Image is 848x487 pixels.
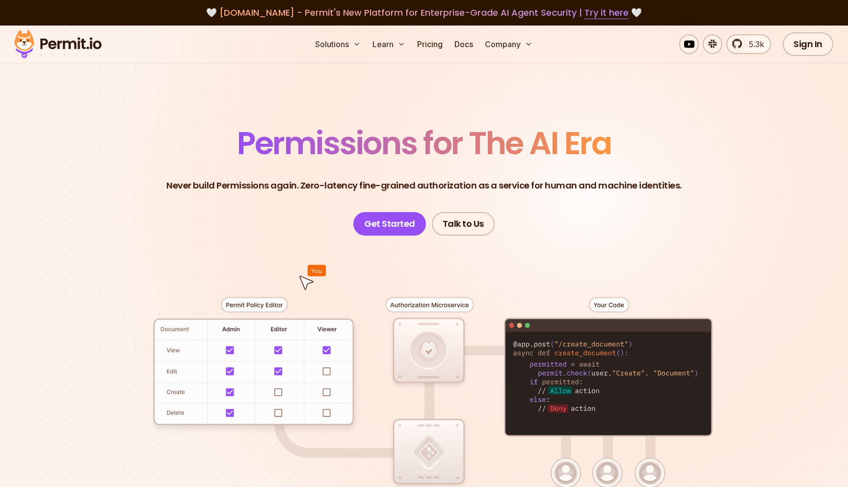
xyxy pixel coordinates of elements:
[783,32,833,56] a: Sign In
[24,6,824,20] div: 🤍 🤍
[743,38,764,50] span: 5.3k
[353,212,426,236] a: Get Started
[237,121,611,165] span: Permissions for The AI Era
[10,27,106,61] img: Permit logo
[432,212,495,236] a: Talk to Us
[481,34,536,54] button: Company
[369,34,409,54] button: Learn
[219,6,629,19] span: [DOMAIN_NAME] - Permit's New Platform for Enterprise-Grade AI Agent Security |
[166,179,682,192] p: Never build Permissions again. Zero-latency fine-grained authorization as a service for human and...
[584,6,629,19] a: Try it here
[726,34,771,54] a: 5.3k
[311,34,365,54] button: Solutions
[413,34,447,54] a: Pricing
[450,34,477,54] a: Docs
